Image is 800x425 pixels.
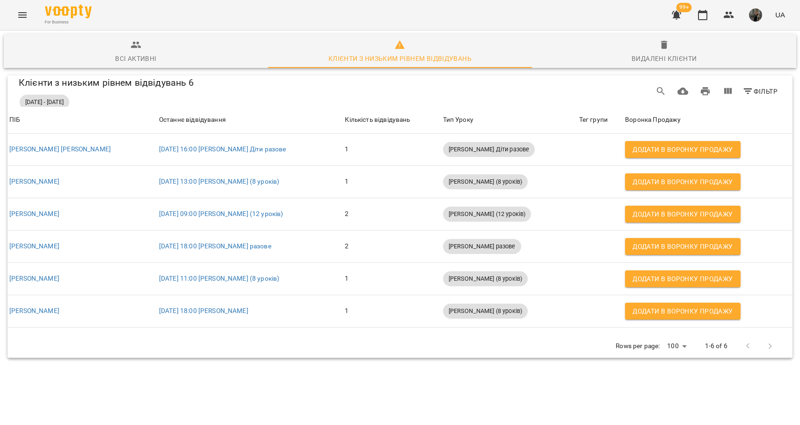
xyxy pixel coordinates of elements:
[775,10,785,20] span: UA
[45,19,92,25] span: For Business
[579,114,608,126] div: Тег групи
[343,263,441,295] td: 1
[115,53,156,64] div: Всі активні
[771,6,789,23] button: UA
[9,210,59,217] a: [PERSON_NAME]
[650,80,672,103] button: Search
[159,178,279,185] a: [DATE] 13:00 [PERSON_NAME] (8 уроків)
[343,295,441,328] td: 1
[625,238,740,255] button: Додати в воронку продажу
[443,145,535,154] span: [PERSON_NAME] Діти разове
[739,83,781,100] button: Фільтр
[20,98,69,106] span: [DATE] - [DATE]
[705,342,727,351] p: 1-6 of 6
[625,114,791,126] div: Воронка Продажу
[159,275,279,282] a: [DATE] 11:00 [PERSON_NAME] (8 уроків)
[579,114,608,126] div: Сортувати
[9,242,59,250] a: [PERSON_NAME]
[443,307,528,315] span: [PERSON_NAME] (8 уроків)
[625,303,740,320] button: Додати в воронку продажу
[443,210,531,218] span: [PERSON_NAME] (12 уроків)
[694,80,717,103] button: Друк
[19,75,422,90] div: Клієнти з низьким рівнем відвідувань 6
[9,275,59,282] a: [PERSON_NAME]
[632,53,697,64] div: Видалені клієнти
[633,273,733,284] span: Додати в воронку продажу
[9,145,111,153] a: [PERSON_NAME] [PERSON_NAME]
[9,114,20,126] div: ПІБ
[443,114,575,126] span: Тип Уроку
[45,5,92,18] img: Voopty Logo
[345,114,410,126] div: Кількість відвідувань
[676,3,692,12] span: 99+
[345,114,410,126] div: Сортувати
[443,275,528,283] span: [PERSON_NAME] (8 уроків)
[159,210,284,217] a: [DATE] 09:00 [PERSON_NAME] (12 уроків)
[443,114,473,126] div: Тип Уроку
[343,231,441,263] td: 2
[663,339,690,353] div: 100
[9,114,20,126] div: Сортувати
[11,4,34,26] button: Menu
[579,114,622,126] span: Тег групи
[625,173,740,190] button: Додати в воронку продажу
[159,114,342,126] div: Останнє відвідування
[159,242,271,250] a: [DATE] 18:00 [PERSON_NAME] разове
[328,53,472,64] div: Клієнти з низьким рівнем відвідувань
[616,342,660,351] p: Rows per page:
[443,178,528,186] span: [PERSON_NAME] (8 уроків)
[625,141,740,158] button: Додати в воронку продажу
[672,80,694,103] button: Завантажити CSV
[9,307,59,314] a: [PERSON_NAME]
[633,241,733,252] span: Додати в воронку продажу
[159,307,248,314] a: [DATE] 18:00 [PERSON_NAME]
[7,75,793,107] div: Table Toolbar
[633,306,733,317] span: Додати в воронку продажу
[633,144,733,155] span: Додати в воронку продажу
[443,242,521,251] span: [PERSON_NAME] разове
[343,166,441,198] td: 1
[633,209,733,220] span: Додати в воронку продажу
[742,86,778,97] span: Фільтр
[443,114,473,126] div: Сортувати
[717,80,739,103] button: Вигляд колонок
[343,134,441,166] td: 1
[749,8,762,22] img: 331913643cd58b990721623a0d187df0.png
[633,176,733,187] span: Додати в воронку продажу
[9,114,155,126] span: ПІБ
[343,198,441,231] td: 2
[9,178,59,185] a: [PERSON_NAME]
[625,270,740,287] button: Додати в воронку продажу
[625,206,740,223] button: Додати в воронку продажу
[345,114,439,126] span: Кількість відвідувань
[159,145,286,153] a: [DATE] 16:00 [PERSON_NAME] Діти разове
